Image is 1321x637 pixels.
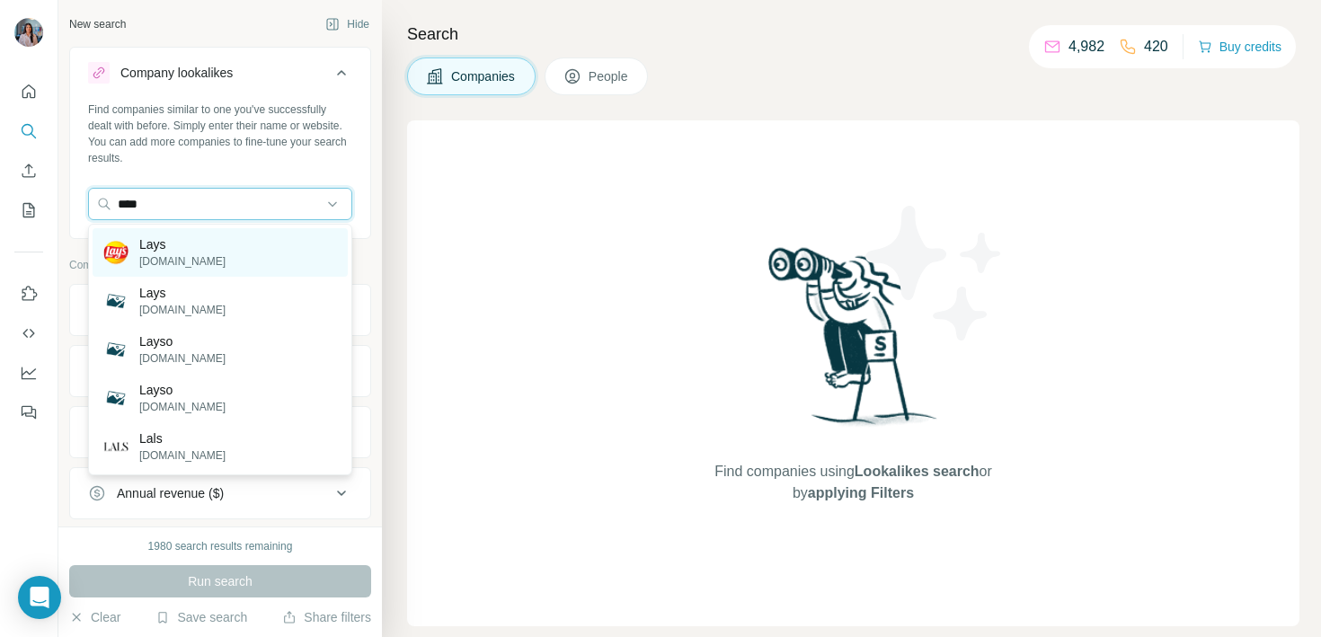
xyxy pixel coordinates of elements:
[103,439,129,453] img: Lals
[14,194,43,226] button: My lists
[70,472,370,515] button: Annual revenue ($)
[139,332,226,350] p: Layso
[18,576,61,619] div: Open Intercom Messenger
[14,317,43,349] button: Use Surfe API
[117,484,224,502] div: Annual revenue ($)
[1198,34,1281,59] button: Buy credits
[103,337,129,362] img: Layso
[103,288,129,314] img: Lays
[855,464,980,479] span: Lookalikes search
[139,350,226,367] p: [DOMAIN_NAME]
[14,155,43,187] button: Enrich CSV
[14,278,43,310] button: Use Surfe on LinkedIn
[709,461,997,504] span: Find companies using or by
[69,16,126,32] div: New search
[88,102,352,166] div: Find companies similar to one you've successfully dealt with before. Simply enter their name or w...
[14,396,43,429] button: Feedback
[148,538,293,554] div: 1980 search results remaining
[808,485,914,500] span: applying Filters
[139,253,226,270] p: [DOMAIN_NAME]
[69,257,371,273] p: Company information
[139,302,226,318] p: [DOMAIN_NAME]
[103,385,129,411] img: Layso
[70,411,370,454] button: HQ location
[139,381,226,399] p: Layso
[1144,36,1168,58] p: 420
[407,22,1299,47] h4: Search
[70,51,370,102] button: Company lookalikes
[589,67,630,85] span: People
[14,357,43,389] button: Dashboard
[155,608,247,626] button: Save search
[139,235,226,253] p: Lays
[103,240,129,265] img: Lays
[14,75,43,108] button: Quick start
[69,608,120,626] button: Clear
[451,67,517,85] span: Companies
[282,608,371,626] button: Share filters
[70,349,370,393] button: Industry
[139,447,226,464] p: [DOMAIN_NAME]
[139,429,226,447] p: Lals
[139,284,226,302] p: Lays
[14,115,43,147] button: Search
[854,192,1015,354] img: Surfe Illustration - Stars
[1068,36,1104,58] p: 4,982
[120,64,233,82] div: Company lookalikes
[313,11,382,38] button: Hide
[70,288,370,332] button: Company
[139,399,226,415] p: [DOMAIN_NAME]
[14,18,43,47] img: Avatar
[760,243,947,443] img: Surfe Illustration - Woman searching with binoculars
